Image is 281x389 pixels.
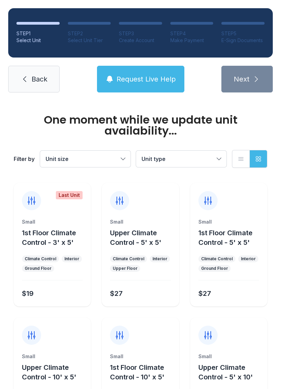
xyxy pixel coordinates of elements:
button: Upper Climate Control - 5' x 10' [198,363,265,382]
button: 1st Floor Climate Control - 5' x 5' [198,228,265,247]
button: Upper Climate Control - 10' x 5' [22,363,88,382]
span: Unit type [142,155,166,162]
button: Unit type [136,151,227,167]
div: STEP 1 [16,30,60,37]
span: Upper Climate Control - 5' x 10' [198,363,253,381]
div: Select Unit Tier [68,37,111,44]
button: Unit size [40,151,131,167]
div: Interior [241,256,256,262]
div: E-Sign Documents [221,37,265,44]
div: One moment while we update unit availability... [14,114,267,136]
span: Upper Climate Control - 10' x 5' [22,363,76,381]
div: $27 [110,289,123,298]
div: Small [198,353,259,360]
div: Ground Floor [25,266,51,271]
div: STEP 2 [68,30,111,37]
div: Climate Control [25,256,56,262]
div: Make Payment [170,37,213,44]
div: Climate Control [113,256,144,262]
div: Small [22,353,83,360]
div: Small [110,218,171,225]
div: Create Account [119,37,162,44]
div: Select Unit [16,37,60,44]
div: Filter by [14,155,35,163]
div: Interior [64,256,79,262]
div: Upper Floor [113,266,137,271]
span: 1st Floor Climate Control - 5' x 5' [198,229,253,247]
div: $27 [198,289,211,298]
div: STEP 5 [221,30,265,37]
span: Back [32,74,47,84]
div: Climate Control [201,256,233,262]
span: Request Live Help [117,74,176,84]
button: Upper Climate Control - 5' x 5' [110,228,176,247]
div: STEP 4 [170,30,213,37]
div: STEP 3 [119,30,162,37]
div: Small [198,218,259,225]
button: 1st Floor Climate Control - 3' x 5' [22,228,88,247]
div: Small [110,353,171,360]
span: Upper Climate Control - 5' x 5' [110,229,161,247]
span: Next [234,74,249,84]
div: Last Unit [56,191,83,199]
span: 1st Floor Climate Control - 3' x 5' [22,229,76,247]
span: Unit size [46,155,69,162]
div: $19 [22,289,34,298]
div: Ground Floor [201,266,228,271]
span: 1st Floor Climate Control - 10' x 5' [110,363,164,381]
button: 1st Floor Climate Control - 10' x 5' [110,363,176,382]
div: Interior [152,256,167,262]
div: Small [22,218,83,225]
